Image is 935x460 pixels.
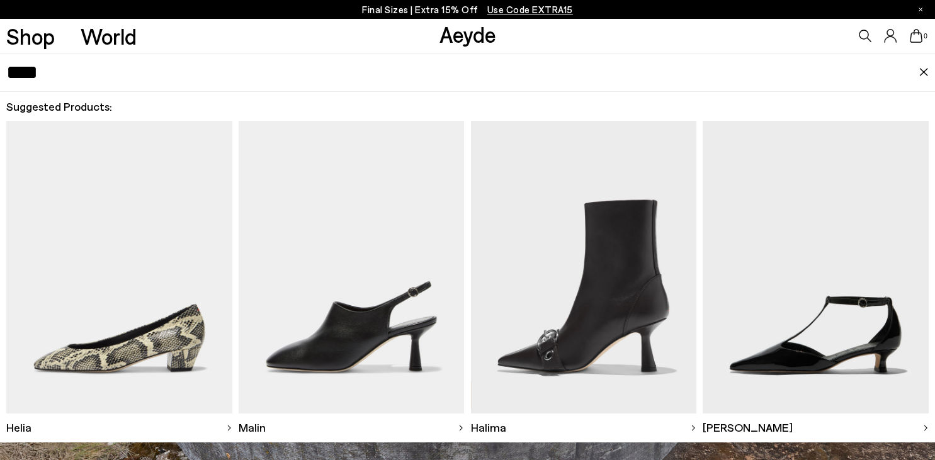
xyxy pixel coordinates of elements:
[922,425,929,431] img: svg%3E
[919,68,929,77] img: close.svg
[922,33,929,40] span: 0
[226,425,232,431] img: svg%3E
[703,121,928,414] img: Descriptive text
[910,29,922,43] a: 0
[458,425,464,431] img: svg%3E
[81,25,137,47] a: World
[6,420,31,435] span: Helia
[239,420,266,435] span: Malin
[471,413,696,442] a: Halima
[703,413,928,442] a: [PERSON_NAME]
[6,99,929,115] h2: Suggested Products:
[239,121,464,414] img: Descriptive text
[362,2,573,18] p: Final Sizes | Extra 15% Off
[471,420,506,435] span: Halima
[690,425,696,431] img: svg%3E
[487,4,573,15] span: Navigate to /collections/ss25-final-sizes
[703,420,793,435] span: [PERSON_NAME]
[471,121,696,414] img: Descriptive text
[439,21,496,47] a: Aeyde
[6,121,232,414] img: Descriptive text
[6,25,55,47] a: Shop
[6,413,232,442] a: Helia
[239,413,464,442] a: Malin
